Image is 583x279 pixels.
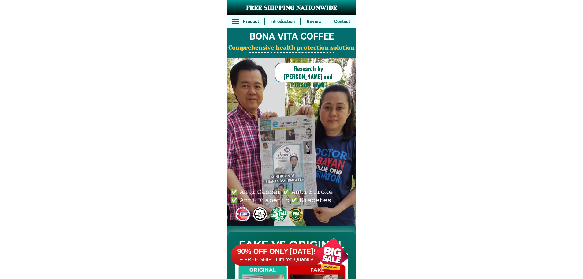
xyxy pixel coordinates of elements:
[240,18,261,25] h6: Product
[227,237,356,253] h2: FAKE VS ORIGINAL
[231,256,323,263] h6: + FREE SHIP | Limited Quantily
[304,18,325,25] h6: Review
[275,64,342,89] h6: Research by [PERSON_NAME] and [PERSON_NAME]
[227,43,356,52] h2: Comprehensive health protection solution
[231,187,335,203] h6: ✅ 𝙰𝚗𝚝𝚒 𝙲𝚊𝚗𝚌𝚎𝚛 ✅ 𝙰𝚗𝚝𝚒 𝚂𝚝𝚛𝚘𝚔𝚎 ✅ 𝙰𝚗𝚝𝚒 𝙳𝚒𝚊𝚋𝚎𝚝𝚒𝚌 ✅ 𝙳𝚒𝚊𝚋𝚎𝚝𝚎𝚜
[227,3,356,13] h3: FREE SHIPPING NATIONWIDE
[227,29,356,44] h2: BONA VITA COFFEE
[332,18,353,25] h6: Contact
[268,18,297,25] h6: Introduction
[231,247,323,256] h6: 90% OFF ONLY [DATE]!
